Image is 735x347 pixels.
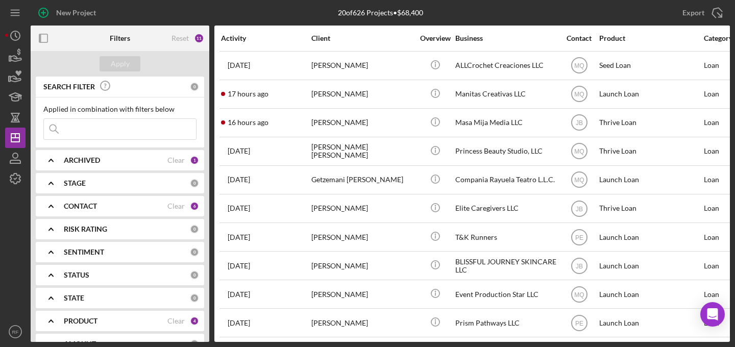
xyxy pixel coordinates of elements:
div: 1 [190,156,199,165]
text: MQ [574,91,584,98]
div: ALLCrochet Creaciones LLC [455,52,557,79]
time: 2025-08-19 23:36 [228,90,268,98]
div: Princess Beauty Studio, LLC [455,138,557,165]
button: RF [5,321,26,342]
div: [PERSON_NAME] [311,109,413,136]
div: Apply [111,56,130,71]
div: [PERSON_NAME] [311,309,413,336]
div: Getzemani [PERSON_NAME] [311,166,413,193]
text: PE [575,234,583,241]
div: Launch Loan [599,81,701,108]
time: 2025-06-09 22:14 [228,61,250,69]
text: MQ [574,177,584,184]
div: 0 [190,82,199,91]
b: STATUS [64,271,89,279]
div: Launch Loan [599,281,701,308]
time: 2025-05-30 01:54 [228,176,250,184]
time: 2025-07-23 17:09 [228,147,250,155]
text: RF [12,329,19,335]
button: Apply [100,56,140,71]
div: Event Production Star LLC [455,281,557,308]
div: 0 [190,225,199,234]
div: 20 of 626 Projects • $68,400 [338,9,423,17]
b: SENTIMENT [64,248,104,256]
time: 2025-07-23 13:42 [228,262,250,270]
div: Masa Mija Media LLC [455,109,557,136]
div: Manitas Creativas LLC [455,81,557,108]
div: Clear [167,317,185,325]
time: 2025-06-18 13:10 [228,204,250,212]
text: MQ [574,148,584,155]
text: MQ [574,62,584,69]
div: 4 [190,316,199,326]
button: Export [672,3,730,23]
time: 2025-08-12 02:04 [228,290,250,299]
div: Launch Loan [599,166,701,193]
div: Thrive Loan [599,138,701,165]
div: Clear [167,202,185,210]
div: Thrive Loan [599,195,701,222]
div: 0 [190,293,199,303]
div: T&K Runners [455,224,557,251]
div: Product [599,34,701,42]
div: Open Intercom Messenger [700,302,725,327]
div: Prism Pathways LLC [455,309,557,336]
div: Applied in combination with filters below [43,105,197,113]
text: PE [575,319,583,327]
div: BLISSFUL JOURNEY SKINCARE LLC [455,252,557,279]
text: JB [575,205,582,212]
b: RISK RATING [64,225,107,233]
div: New Project [56,3,96,23]
b: CONTACT [64,202,97,210]
div: Seed Loan [599,52,701,79]
b: Filters [110,34,130,42]
div: Export [682,3,704,23]
div: 0 [190,179,199,188]
button: New Project [31,3,106,23]
div: [PERSON_NAME] [311,81,413,108]
div: [PERSON_NAME] [311,224,413,251]
div: [PERSON_NAME] [311,252,413,279]
b: SEARCH FILTER [43,83,95,91]
div: Thrive Loan [599,109,701,136]
time: 2025-07-29 17:38 [228,319,250,327]
div: Elite Caregivers LLC [455,195,557,222]
text: JB [575,262,582,269]
div: [PERSON_NAME] [311,195,413,222]
div: Activity [221,34,310,42]
div: Overview [416,34,454,42]
div: Clear [167,156,185,164]
b: PRODUCT [64,317,97,325]
b: STAGE [64,179,86,187]
div: [PERSON_NAME] [311,281,413,308]
text: MQ [574,291,584,298]
div: Client [311,34,413,42]
div: Launch Loan [599,224,701,251]
b: STATE [64,294,84,302]
div: 0 [190,247,199,257]
div: 6 [190,202,199,211]
div: Launch Loan [599,309,701,336]
div: Contact [560,34,598,42]
div: 0 [190,270,199,280]
time: 2025-06-28 00:50 [228,233,250,241]
div: Reset [171,34,189,42]
div: [PERSON_NAME] [PERSON_NAME] [311,138,413,165]
div: [PERSON_NAME] [311,52,413,79]
div: Compania Rayuela Teatro L.L.C. [455,166,557,193]
text: JB [575,119,582,127]
b: ARCHIVED [64,156,100,164]
time: 2025-08-20 00:22 [228,118,268,127]
div: Launch Loan [599,252,701,279]
div: Business [455,34,557,42]
div: 11 [194,33,204,43]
